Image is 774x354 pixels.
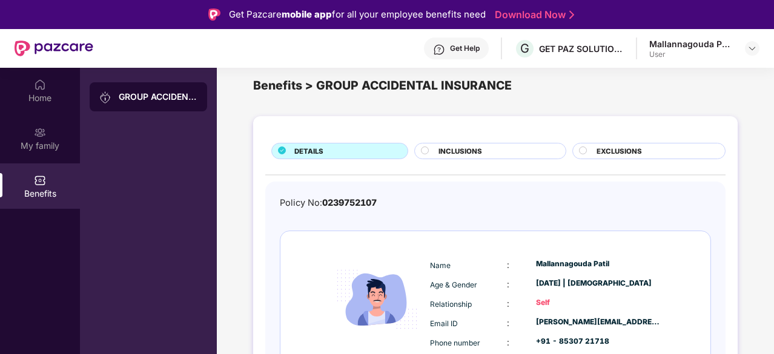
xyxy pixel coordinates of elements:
img: svg+xml;base64,PHN2ZyB3aWR0aD0iMjAiIGhlaWdodD0iMjAiIHZpZXdCb3g9IjAgMCAyMCAyMCIgZmlsbD0ibm9uZSIgeG... [99,91,111,103]
img: svg+xml;base64,PHN2ZyBpZD0iRHJvcGRvd24tMzJ4MzIiIHhtbG5zPSJodHRwOi8vd3d3LnczLm9yZy8yMDAwL3N2ZyIgd2... [747,44,757,53]
a: Download Now [495,8,571,21]
span: INCLUSIONS [438,146,482,157]
div: Policy No: [280,196,377,210]
span: DETAILS [294,146,323,157]
div: [DATE] | [DEMOGRAPHIC_DATA] [536,278,661,289]
div: GET PAZ SOLUTIONS PRIVATE LIMTED [539,43,624,54]
span: : [507,318,509,328]
div: Get Help [450,44,480,53]
div: User [649,50,734,59]
div: GROUP ACCIDENTAL INSURANCE [119,91,197,103]
span: 0239752107 [322,197,377,208]
div: Benefits > GROUP ACCIDENTAL INSURANCE [253,76,738,95]
span: : [507,279,509,289]
span: Name [430,261,451,270]
div: Mallannagouda Patil [536,258,661,270]
img: New Pazcare Logo [15,41,93,56]
div: +91 - 85307 21718 [536,336,661,347]
span: : [507,337,509,347]
strong: mobile app [282,8,332,20]
img: svg+xml;base64,PHN2ZyB3aWR0aD0iMjAiIGhlaWdodD0iMjAiIHZpZXdCb3g9IjAgMCAyMCAyMCIgZmlsbD0ibm9uZSIgeG... [34,126,46,139]
span: EXCLUSIONS [597,146,642,157]
img: Stroke [569,8,574,21]
div: Self [536,297,661,309]
img: svg+xml;base64,PHN2ZyBpZD0iSG9tZSIgeG1sbnM9Imh0dHA6Ly93d3cudzMub3JnLzIwMDAvc3ZnIiB3aWR0aD0iMjAiIG... [34,79,46,91]
div: Get Pazcare for all your employee benefits need [229,7,486,22]
img: svg+xml;base64,PHN2ZyBpZD0iQmVuZWZpdHMiIHhtbG5zPSJodHRwOi8vd3d3LnczLm9yZy8yMDAwL3N2ZyIgd2lkdGg9Ij... [34,174,46,186]
span: G [520,41,529,56]
span: Email ID [430,319,458,328]
div: Mallannagouda Patil [649,38,734,50]
span: Phone number [430,338,480,347]
img: Logo [208,8,220,21]
span: : [507,260,509,270]
span: Relationship [430,300,472,309]
div: [PERSON_NAME][EMAIL_ADDRESS][DOMAIN_NAME] [536,316,661,328]
span: : [507,298,509,309]
img: icon [327,249,427,349]
img: svg+xml;base64,PHN2ZyBpZD0iSGVscC0zMngzMiIgeG1sbnM9Imh0dHA6Ly93d3cudzMub3JnLzIwMDAvc3ZnIiB3aWR0aD... [433,44,445,56]
span: Age & Gender [430,280,477,289]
